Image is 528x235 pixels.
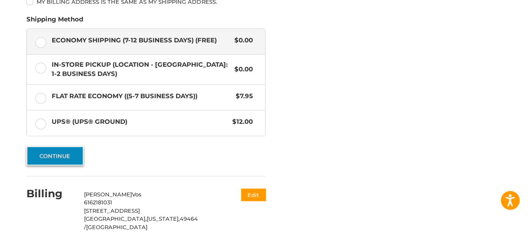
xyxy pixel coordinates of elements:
span: 49464 / [84,215,198,230]
span: Vos [132,191,142,198]
span: In-Store Pickup (Location - [GEOGRAPHIC_DATA]: 1-2 BUSINESS DAYS) [52,60,231,79]
span: [STREET_ADDRESS] [84,207,140,214]
span: UPS® (UPS® Ground) [52,117,229,127]
span: [GEOGRAPHIC_DATA], [84,215,147,222]
h2: Billing [26,187,76,200]
button: Edit [241,188,265,201]
button: Continue [26,146,84,165]
span: Economy Shipping (7-12 Business Days) (Free) [52,36,231,45]
legend: Shipping Method [26,15,83,28]
span: $0.00 [230,36,253,45]
span: $0.00 [230,65,253,74]
span: $7.95 [231,91,253,101]
span: [PERSON_NAME] [84,191,132,198]
span: 6162181031 [84,199,112,206]
span: [GEOGRAPHIC_DATA] [86,224,147,230]
span: Flat Rate Economy ((5-7 Business Days)) [52,91,232,101]
span: $12.00 [228,117,253,127]
span: [US_STATE], [147,215,180,222]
